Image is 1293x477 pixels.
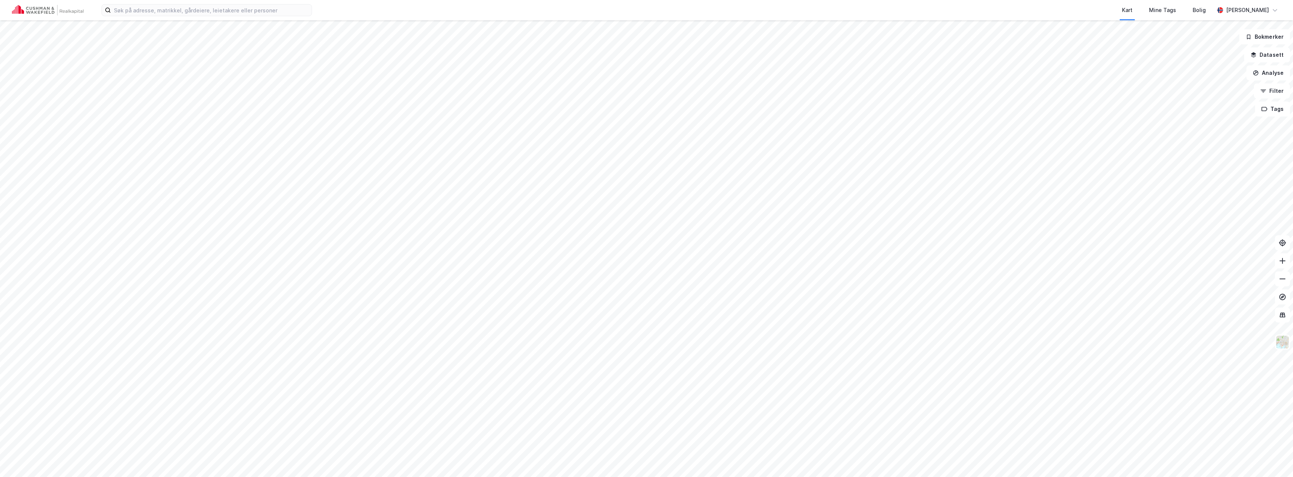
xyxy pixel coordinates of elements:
[1255,441,1293,477] div: Kontrollprogram for chat
[1255,441,1293,477] iframe: Chat Widget
[111,5,312,16] input: Søk på adresse, matrikkel, gårdeiere, leietakere eller personer
[1122,6,1133,15] div: Kart
[12,5,83,15] img: cushman-wakefield-realkapital-logo.202ea83816669bd177139c58696a8fa1.svg
[1193,6,1206,15] div: Bolig
[1149,6,1176,15] div: Mine Tags
[1226,6,1269,15] div: [PERSON_NAME]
